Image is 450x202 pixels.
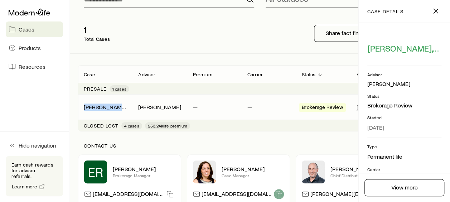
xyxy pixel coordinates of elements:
div: [PERSON_NAME] [138,104,181,111]
p: Earn cash rewards for advisor referrals. [11,162,57,179]
span: Learn more [12,184,38,189]
span: $53.24k life premium [148,123,187,129]
button: Share fact finder [314,25,379,42]
li: Permanent life [367,152,441,161]
a: Cases [6,21,63,37]
img: Dan Pierson [302,160,325,183]
p: Status [302,72,315,77]
p: Type [367,144,441,149]
p: [EMAIL_ADDRESS][DOMAIN_NAME] [202,190,272,200]
span: 1 cases [112,86,126,92]
p: Carrier [367,167,441,172]
p: Added [356,72,371,77]
p: [PERSON_NAME] [330,165,393,173]
p: Share fact finder [326,29,367,37]
p: Presale [84,86,107,92]
p: Closed lost [84,123,118,129]
p: Started [367,115,441,120]
span: Products [19,44,41,52]
button: Hide navigation [6,138,63,153]
p: Chief Distribution Officer [330,173,393,178]
a: View more [364,179,444,196]
span: ER [88,165,103,179]
p: Advisor [367,72,441,77]
p: Case Manager [222,173,284,178]
p: Advisor [138,72,155,77]
p: — [247,104,290,111]
p: 1 [84,25,110,35]
div: [PERSON_NAME], [PERSON_NAME] [84,104,127,111]
span: [PERSON_NAME], [PERSON_NAME] [368,43,441,53]
img: Heather McKee [193,160,216,183]
button: [PERSON_NAME], [PERSON_NAME] [367,43,441,54]
p: case details [367,9,403,14]
p: Total Cases [84,36,110,42]
span: [DATE] [356,104,373,111]
p: [EMAIL_ADDRESS][DOMAIN_NAME] [93,190,164,200]
a: [PERSON_NAME], [PERSON_NAME] [84,104,171,110]
div: Client cases [78,65,441,131]
p: Contact us [84,143,436,149]
span: Hide navigation [19,142,56,149]
p: Brokerage Review [367,102,441,109]
span: Resources [19,63,45,70]
p: Status [367,93,441,99]
p: [PERSON_NAME][EMAIL_ADDRESS][DOMAIN_NAME] [310,190,381,200]
p: — [193,104,236,111]
p: Case [84,72,95,77]
p: [PERSON_NAME] [222,165,284,173]
p: [PERSON_NAME] [113,165,175,173]
p: Carrier [247,72,263,77]
a: Products [6,40,63,56]
p: Premium [193,72,212,77]
span: Cases [19,26,34,33]
p: Brokerage Manager [113,173,175,178]
span: Brokerage Review [302,104,343,112]
span: 4 cases [124,123,139,129]
span: [DATE] [367,124,384,131]
a: Resources [6,59,63,74]
div: [PERSON_NAME] [367,80,410,88]
div: Earn cash rewards for advisor referrals.Learn more [6,156,63,196]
